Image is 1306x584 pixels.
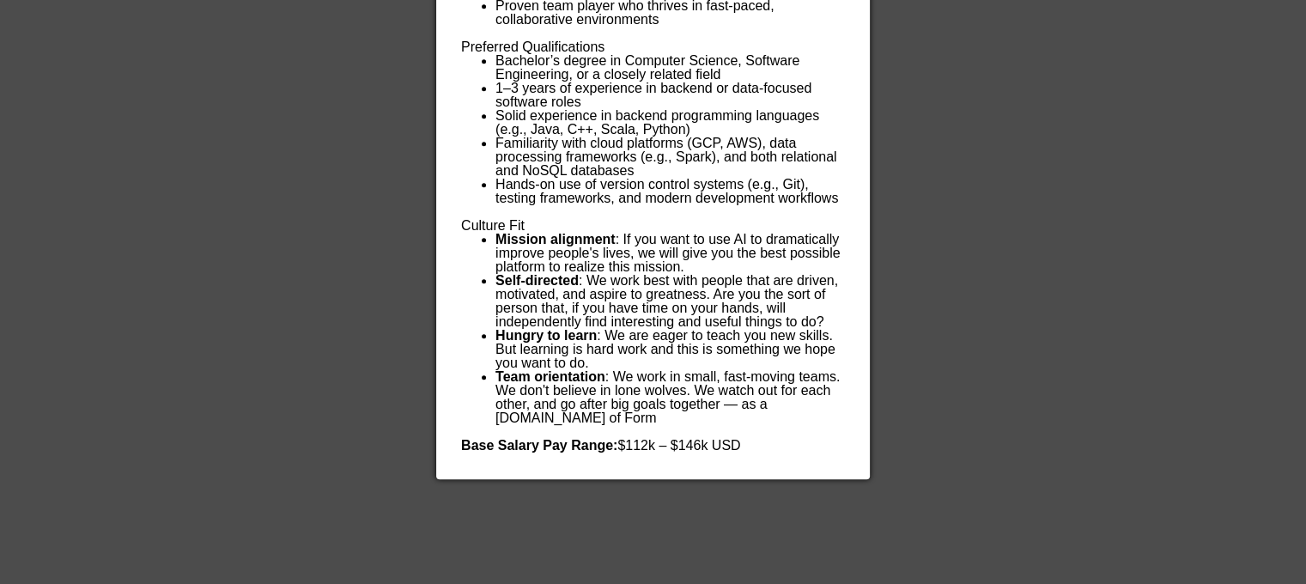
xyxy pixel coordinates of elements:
li: : If you want to use AI to dramatically improve people's lives, we will give you the best possibl... [495,233,844,274]
li: : We work best with people that are driven, motivated, and aspire to greatness. Are you the sort ... [495,274,844,329]
strong: Base Salary Pay Range: [461,438,617,453]
h3: Preferred Qualifications [461,40,844,54]
strong: Hungry to learn [495,328,597,343]
h3: Culture Fit [461,219,844,233]
li: Hands‑on use of version control systems (e.g., Git), testing frameworks, and modern development w... [495,178,844,205]
strong: Team orientation [495,369,605,384]
li: 1–3 years of experience in backend or data-focused software roles [495,82,844,109]
li: : We are eager to teach you new skills. But learning is hard work and this is something we hope y... [495,329,844,370]
li: Bachelor’s degree in Computer Science, Software Engineering, or a closely related field [495,54,844,82]
strong: Mission alignment [495,232,616,246]
strong: Self-directed [495,273,579,288]
li: : We work in small, fast-moving teams. We don't believe in lone wolves. We watch out for each oth... [495,370,844,425]
li: Solid experience in backend programming languages (e.g., Java, C++, Scala, Python) [495,109,844,137]
li: Familiarity with cloud platforms (GCP, AWS), data processing frameworks (e.g., Spark), and both r... [495,137,844,178]
p: $112k – $146k USD [461,439,844,453]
